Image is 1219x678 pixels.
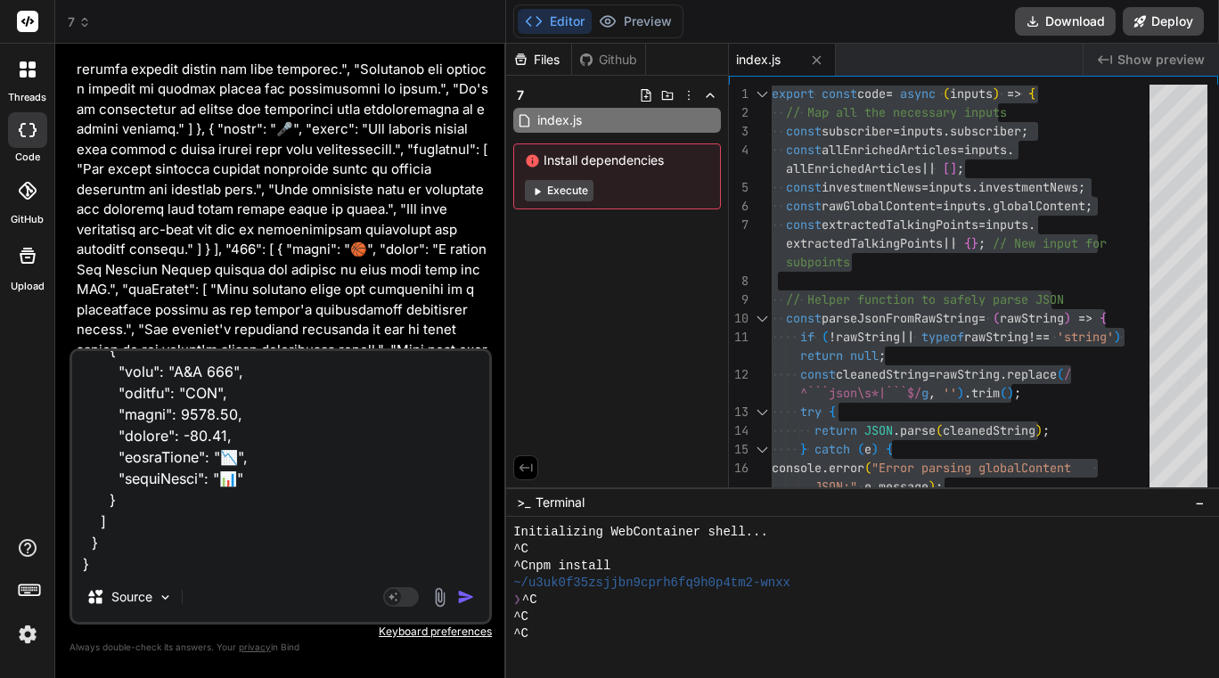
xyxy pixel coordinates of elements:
button: Download [1015,7,1116,36]
span: // New input for [993,235,1107,251]
img: icon [457,588,475,606]
span: cleanedString [943,422,1035,438]
span: = [957,142,964,158]
span: privacy [239,641,271,652]
span: globalContent [993,198,1085,214]
span: return [814,422,857,438]
span: rawString [836,329,900,345]
label: threads [8,90,46,105]
span: ; [957,160,964,176]
span: "Error parsing globalContent [871,460,1071,476]
span: => [1007,86,1021,102]
div: 8 [729,272,749,290]
span: { [1100,310,1107,326]
span: investmentNews [822,179,921,195]
span: ^Cnpm install [513,558,610,575]
span: !== [1028,329,1050,345]
span: console [772,460,822,476]
span: ^C [522,592,537,609]
span: >_ [517,494,530,511]
img: settings [12,619,43,649]
span: . [871,478,879,494]
span: allEnrichedArticles [786,160,921,176]
span: { [1028,86,1035,102]
span: ; [978,235,986,251]
div: 6 [729,197,749,216]
span: || [900,329,914,345]
span: catch [814,441,850,457]
span: typeof [921,329,964,345]
span: inputs [950,86,993,102]
span: . [943,123,950,139]
button: Execute [525,180,593,201]
span: , [929,385,936,401]
span: const [786,179,822,195]
span: = [893,123,900,139]
span: ; [1014,385,1021,401]
span: ) [1064,310,1071,326]
label: GitHub [11,212,44,227]
span: ~/u3uk0f35zsjjbn9cprh6fq9h0p4tm2-wnxx [513,575,790,592]
span: rawGlobalContent [822,198,936,214]
span: } [800,441,807,457]
div: 16 [729,459,749,478]
span: = [936,198,943,214]
span: . [893,422,900,438]
div: Click to collapse the range. [750,309,773,328]
span: 7 [68,13,91,31]
div: 12 [729,365,749,384]
span: inputs [943,198,986,214]
span: code [857,86,886,102]
div: 13 [729,403,749,421]
div: 3 [729,122,749,141]
span: || [943,235,957,251]
span: ) [993,86,1000,102]
label: Upload [11,279,45,294]
span: . [1028,216,1035,233]
div: 1 [729,85,749,103]
button: Preview [592,9,679,34]
span: } [971,235,978,251]
p: Source [111,588,152,606]
img: attachment [430,587,450,608]
span: async [900,86,936,102]
span: . [986,198,993,214]
span: const [786,198,822,214]
span: = [886,86,893,102]
span: ) [929,478,936,494]
span: ( [1000,385,1007,401]
span: ; [1021,123,1028,139]
span: [ [943,160,950,176]
span: . [1000,366,1007,382]
span: = [978,216,986,233]
button: Deploy [1123,7,1204,36]
span: ^C [513,625,528,642]
span: ( [1057,366,1064,382]
span: g [921,385,929,401]
span: ( [943,86,950,102]
span: Terminal [536,494,585,511]
span: Show preview [1117,51,1205,69]
p: Keyboard preferences [70,625,492,639]
span: ; [1078,179,1085,195]
span: JSON:" [814,478,857,494]
span: . [822,460,829,476]
span: extractedTalkingPoints [822,216,978,233]
span: ) [1007,385,1014,401]
span: ) [871,441,879,457]
span: = [921,179,929,195]
span: e [864,441,871,457]
span: e [864,478,871,494]
span: index.js [736,51,781,69]
div: 11 [729,328,749,347]
span: 'string' [1057,329,1114,345]
span: JSON [864,422,893,438]
span: − [1195,494,1205,511]
span: ❯ [513,592,522,609]
span: inputs [900,123,943,139]
span: parseJsonFromRawString [822,310,978,326]
div: Github [572,51,645,69]
span: export [772,86,814,102]
span: return [800,347,843,364]
span: / [1064,366,1071,382]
